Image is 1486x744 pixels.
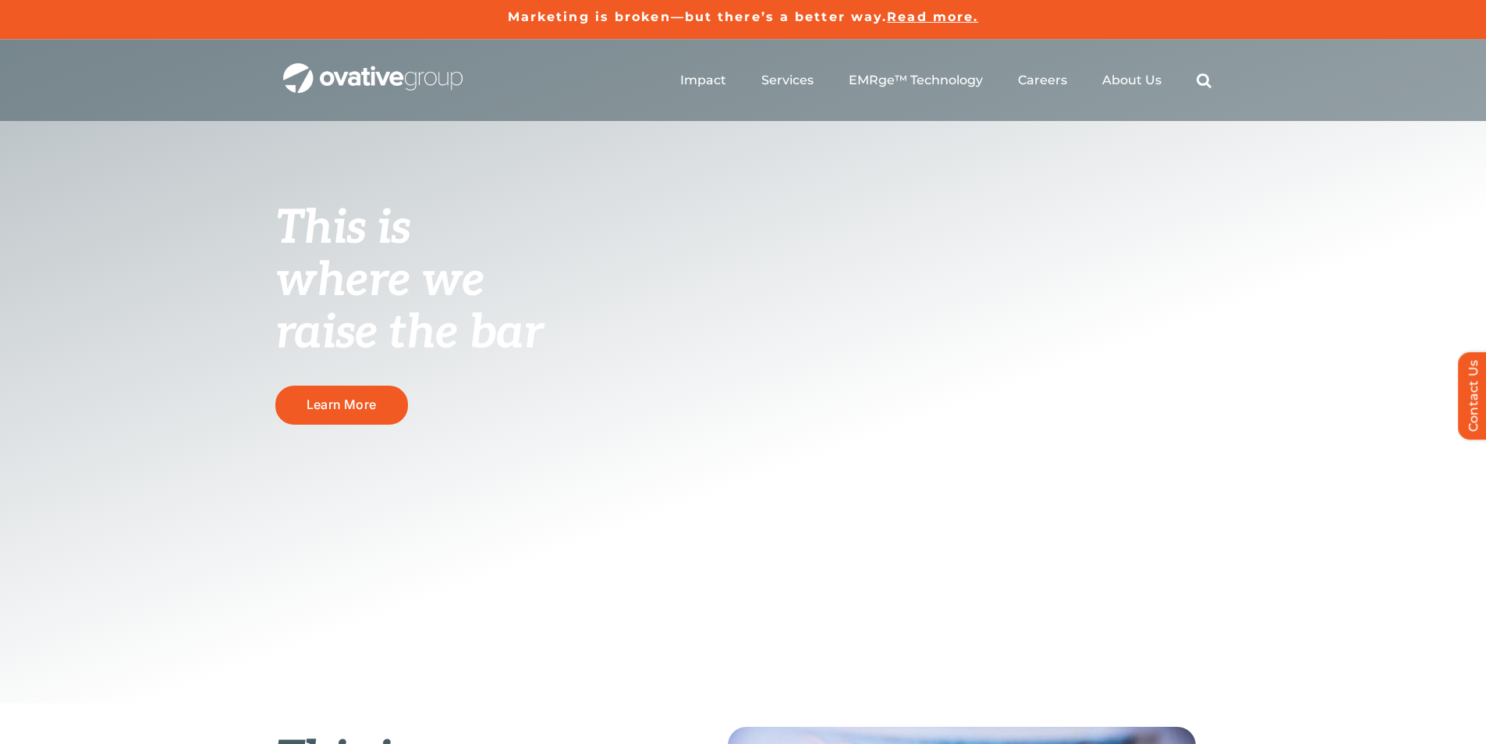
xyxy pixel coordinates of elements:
[1197,73,1211,88] a: Search
[887,9,978,24] a: Read more.
[283,62,463,77] a: OG_Full_horizontal_WHT
[307,397,376,412] span: Learn More
[680,55,1211,105] nav: Menu
[508,9,888,24] a: Marketing is broken—but there’s a better way.
[680,73,726,88] a: Impact
[275,253,543,361] span: where we raise the bar
[275,386,408,424] a: Learn More
[849,73,983,88] a: EMRge™ Technology
[275,201,411,257] span: This is
[1018,73,1067,88] a: Careers
[1102,73,1161,88] a: About Us
[761,73,814,88] a: Services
